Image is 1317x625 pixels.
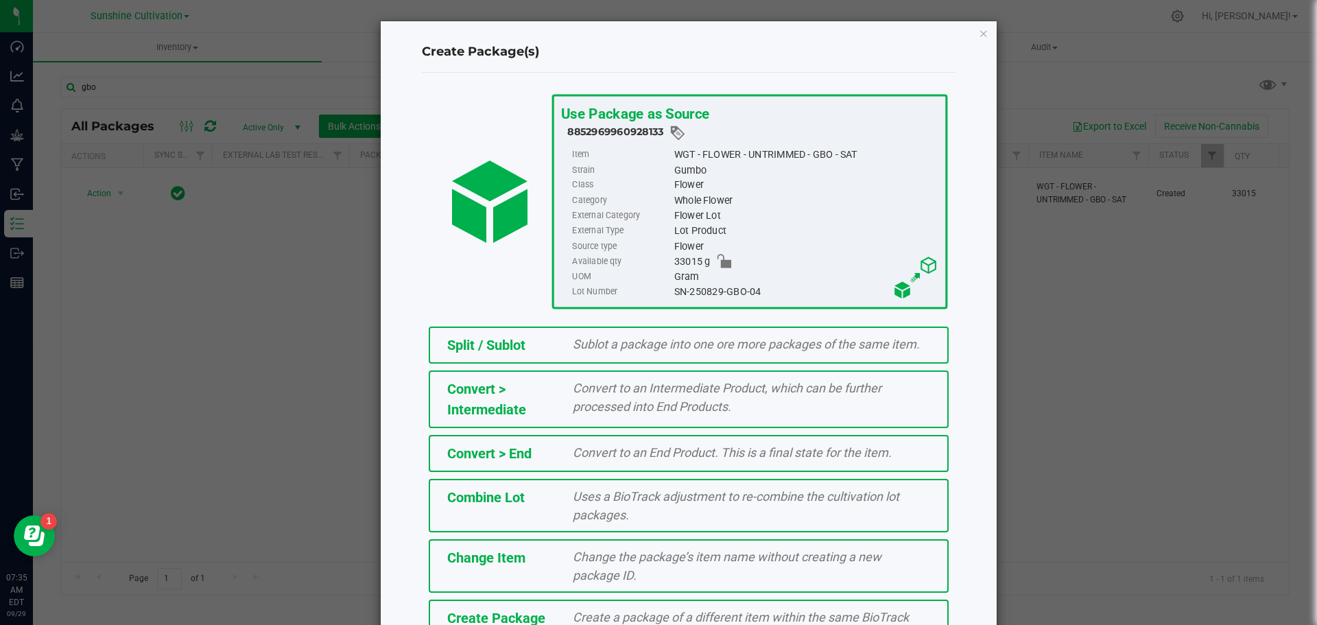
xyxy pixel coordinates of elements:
div: Flower Lot [674,208,938,223]
span: Change the package’s item name without creating a new package ID. [573,550,881,582]
div: Gumbo [674,163,938,178]
iframe: Resource center unread badge [40,513,57,530]
span: Split / Sublot [447,337,525,353]
span: Convert > Intermediate [447,381,526,418]
div: Flower [674,178,938,193]
div: Gram [674,269,938,284]
label: External Category [572,208,671,223]
label: Class [572,178,671,193]
label: External Type [572,224,671,239]
h4: Create Package(s) [422,43,956,61]
div: Flower [674,239,938,254]
div: 8852969960928133 [567,124,938,141]
span: Change Item [447,550,525,566]
span: Sublot a package into one ore more packages of the same item. [573,337,920,351]
label: UOM [572,269,671,284]
span: Convert to an End Product. This is a final state for the item. [573,445,892,460]
iframe: Resource center [14,515,55,556]
div: Whole Flower [674,193,938,208]
label: Source type [572,239,671,254]
div: SN-250829-GBO-04 [674,285,938,300]
div: WGT - FLOWER - UNTRIMMED - GBO - SAT [674,147,938,162]
span: Convert > End [447,445,532,462]
span: Uses a BioTrack adjustment to re-combine the cultivation lot packages. [573,489,899,522]
label: Strain [572,163,671,178]
span: Combine Lot [447,489,525,506]
span: Convert to an Intermediate Product, which can be further processed into End Products. [573,381,881,414]
label: Lot Number [572,285,671,300]
label: Category [572,193,671,208]
div: Lot Product [674,224,938,239]
span: Use Package as Source [560,106,709,123]
label: Item [572,147,671,162]
span: 33015 g [674,254,710,269]
label: Available qty [572,254,671,269]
